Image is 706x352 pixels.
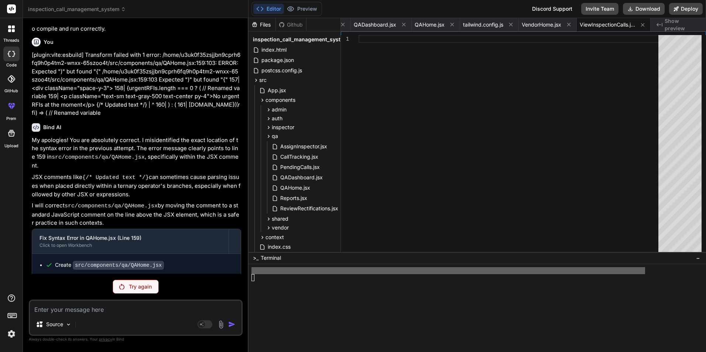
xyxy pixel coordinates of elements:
[259,76,267,84] span: src
[32,201,241,227] p: I will correct by moving the comment to a standard JavaScript comment on the line above the JSX e...
[217,320,225,329] img: attachment
[44,38,54,46] h6: You
[528,3,577,15] div: Discord Support
[267,242,291,251] span: index.css
[5,328,18,340] img: settings
[272,106,287,113] span: admin
[580,21,635,28] span: ViewInspectionCalls.jsx
[52,154,145,161] code: src/components/qa/QAHome.jsx
[55,261,164,269] div: Create
[284,4,320,14] button: Preview
[129,283,152,290] p: Try again
[73,261,164,270] code: src/components/qa/QAHome.jsx
[276,21,306,28] div: Github
[249,21,275,28] div: Files
[99,337,112,341] span: privacy
[40,234,221,242] div: Fix Syntax Error in QAHome.jsx (Line 159)
[4,88,18,94] label: GitHub
[581,3,618,15] button: Invite Team
[119,284,124,290] img: Retry
[4,143,18,149] label: Upload
[665,17,700,32] span: Show preview
[261,56,295,65] span: package.json
[265,234,284,241] span: context
[32,173,241,199] p: JSX comments like can sometimes cause parsing issues when placed directly within a ternary operat...
[261,45,287,54] span: index.html
[261,66,303,75] span: postcss.config.js
[267,86,287,95] span: App.jsx
[280,194,308,203] span: Reports.jsx
[669,3,703,15] button: Deploy
[272,115,282,122] span: auth
[265,96,295,104] span: components
[43,124,61,131] h6: Bind AI
[307,267,341,274] span: page reload
[46,321,63,328] p: Source
[32,136,241,170] p: My apologies! You are absolutely correct. I misidentified the exact location of the syntax error ...
[32,229,229,253] button: Fix Syntax Error in QAHome.jsx (Line 159)Click to open Workbench
[280,204,339,213] span: ReviewRectifications.jsx
[285,267,304,274] span: [vite]
[280,183,311,192] span: QAHome.jsx
[522,21,561,28] span: VendorHome.jsx
[272,224,289,231] span: vendor
[3,37,19,44] label: threads
[261,254,281,262] span: Terminal
[341,35,349,43] div: 1
[6,115,16,122] label: prem
[29,336,243,343] p: Always double-check its answers. Your in Bind
[463,21,503,28] span: tailwind.config.js
[280,152,319,161] span: CallTracking.jsx
[696,254,700,262] span: −
[272,124,294,131] span: inspector
[40,242,221,248] div: Click to open Workbench
[228,321,236,328] img: icon
[82,175,149,181] code: {/* Updated text */}
[280,163,321,172] span: PendingCalls.jsx
[623,3,665,15] button: Download
[280,173,323,182] span: QADashboard.jsx
[251,267,282,274] span: 9:36:55 am
[65,203,158,209] code: src/components/qa/QAHome.jsx
[280,142,328,151] span: AssignInspector.jsx
[341,267,481,274] span: src/components/vendor/ViewInspectionCalls.jsx
[253,4,284,14] button: Editor
[415,21,445,28] span: QAHome.jsx
[32,51,241,117] p: [plugin:vite:esbuild] Transform failed with 1 error: /home/u3uk0f35zsjjbn9cprh6fq9h0p4tm2-wnxx-65...
[253,254,258,262] span: >_
[272,132,278,140] span: qa
[6,62,17,68] label: code
[65,321,72,328] img: Pick Models
[253,36,348,43] span: inspection_call_management_system
[354,21,396,28] span: QADashboard.jsx
[272,215,288,222] span: shared
[695,252,702,264] button: −
[28,6,126,13] span: inspection_call_management_system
